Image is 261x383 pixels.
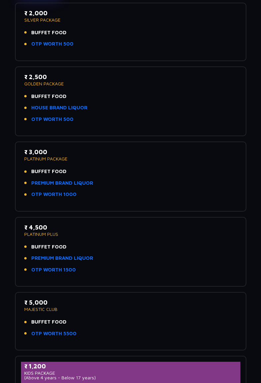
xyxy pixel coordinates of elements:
[24,156,237,161] p: PLATINUM PACKAGE
[31,93,66,100] span: BUFFET FOOD
[31,179,93,187] a: PREMIUM BRAND LIQUOR
[31,40,73,48] a: OTP WORTH 500
[24,18,237,22] p: SILVER PACKAGE
[31,29,66,37] span: BUFFET FOOD
[24,362,237,371] p: ₹ 1,200
[24,223,237,232] p: ₹ 4,500
[31,318,66,326] span: BUFFET FOOD
[24,375,237,380] p: (Above 4 years - Below 17 years)
[24,298,237,307] p: ₹ 5,000
[31,266,76,274] a: OTP WORTH 1500
[24,147,237,156] p: ₹ 3,000
[31,116,73,123] a: OTP WORTH 500
[31,191,76,198] a: OTP WORTH 1000
[31,168,66,175] span: BUFFET FOOD
[24,9,237,18] p: ₹ 2,000
[31,330,76,337] a: OTP WORTH 5500
[31,243,66,251] span: BUFFET FOOD
[31,254,93,262] a: PREMIUM BRAND LIQUOR
[24,371,237,375] p: KIDS PACKAGE
[24,307,237,312] p: MAJESTIC CLUB
[31,104,87,112] a: HOUSE BRAND LIQUOR
[24,81,237,86] p: GOLDEN PACKAGE
[24,72,237,81] p: ₹ 2,500
[24,232,237,237] p: PLATINUM PLUS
